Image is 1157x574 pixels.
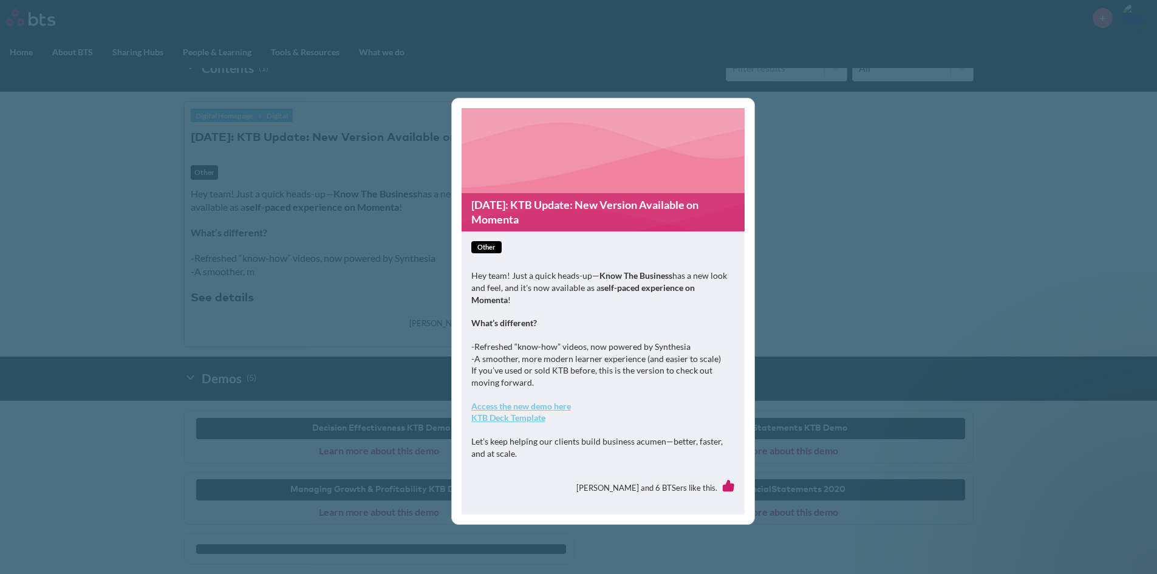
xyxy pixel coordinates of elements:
[462,193,745,231] a: [DATE]: KTB Update: New Version Available on Momenta
[471,241,502,254] span: other
[471,270,735,306] p: Hey team! Just a quick heads-up— has a new look and feel, and it's now available as a !
[599,270,672,281] strong: Know The Business
[471,436,735,459] p: Let’s keep helping our clients build business acumen—better, faster, and at scale.
[471,401,571,411] a: Access the new demo here
[471,282,695,305] strong: self-paced experience on Momenta
[914,314,1157,541] iframe: Intercom notifications message
[471,412,545,423] a: KTB Deck Template
[471,318,537,328] strong: What’s different?
[1116,533,1145,562] iframe: Intercom live chat
[471,471,735,505] div: [PERSON_NAME] and 6 BTSers like this.
[471,341,735,388] p: -Refreshed “know-how” videos, now powered by Synthesia -A smoother, more modern learner experienc...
